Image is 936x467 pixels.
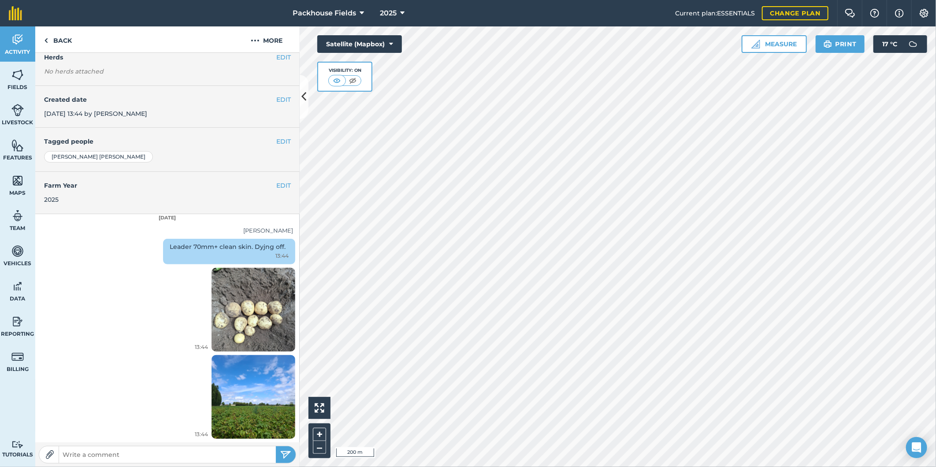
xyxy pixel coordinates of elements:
[328,67,362,74] div: Visibility: On
[44,52,300,62] h4: Herds
[317,35,402,53] button: Satellite (Mapbox)
[276,95,291,104] button: EDIT
[347,76,358,85] img: svg+xml;base64,PHN2ZyB4bWxucz0iaHR0cDovL3d3dy53My5vcmcvMjAwMC9zdmciIHdpZHRoPSI1MCIgaGVpZ2h0PSI0MC...
[919,9,929,18] img: A cog icon
[276,181,291,190] button: EDIT
[906,437,927,458] div: Open Intercom Messenger
[35,86,300,128] div: [DATE] 13:44 by [PERSON_NAME]
[11,174,24,187] img: svg+xml;base64,PHN2ZyB4bWxucz0iaHR0cDovL3d3dy53My5vcmcvMjAwMC9zdmciIHdpZHRoPSI1NiIgaGVpZ2h0PSI2MC...
[11,209,24,222] img: svg+xml;base64,PD94bWwgdmVyc2lvbj0iMS4wIiBlbmNvZGluZz0idXRmLTgiPz4KPCEtLSBHZW5lcmF0b3I6IEFkb2JlIE...
[882,35,897,53] span: 17 ° C
[212,254,295,365] img: Loading spinner
[42,226,293,235] div: [PERSON_NAME]
[751,40,760,48] img: Ruler icon
[212,341,295,452] img: Loading spinner
[11,68,24,82] img: svg+xml;base64,PHN2ZyB4bWxucz0iaHR0cDovL3d3dy53My5vcmcvMjAwMC9zdmciIHdpZHRoPSI1NiIgaGVpZ2h0PSI2MC...
[904,35,922,53] img: svg+xml;base64,PD94bWwgdmVyc2lvbj0iMS4wIiBlbmNvZGluZz0idXRmLTgiPz4KPCEtLSBHZW5lcmF0b3I6IEFkb2JlIE...
[895,8,904,19] img: svg+xml;base64,PHN2ZyB4bWxucz0iaHR0cDovL3d3dy53My5vcmcvMjAwMC9zdmciIHdpZHRoPSIxNyIgaGVpZ2h0PSIxNy...
[275,252,289,260] span: 13:44
[315,403,324,413] img: Four arrows, one pointing top left, one top right, one bottom right and the last bottom left
[251,35,260,46] img: svg+xml;base64,PHN2ZyB4bWxucz0iaHR0cDovL3d3dy53My5vcmcvMjAwMC9zdmciIHdpZHRoPSIyMCIgaGVpZ2h0PSIyNC...
[313,441,326,454] button: –
[824,39,832,49] img: svg+xml;base64,PHN2ZyB4bWxucz0iaHR0cDovL3d3dy53My5vcmcvMjAwMC9zdmciIHdpZHRoPSIxOSIgaGVpZ2h0PSIyNC...
[163,239,295,264] div: Leader 70mm+ clean skin. Dyjng off.
[11,33,24,46] img: svg+xml;base64,PD94bWwgdmVyc2lvbj0iMS4wIiBlbmNvZGluZz0idXRmLTgiPz4KPCEtLSBHZW5lcmF0b3I6IEFkb2JlIE...
[816,35,865,53] button: Print
[331,76,342,85] img: svg+xml;base64,PHN2ZyB4bWxucz0iaHR0cDovL3d3dy53My5vcmcvMjAwMC9zdmciIHdpZHRoPSI1MCIgaGVpZ2h0PSI0MC...
[59,448,276,461] input: Write a comment
[35,26,81,52] a: Back
[44,95,291,104] h4: Created date
[44,137,291,146] h4: Tagged people
[762,6,828,20] a: Change plan
[380,8,397,19] span: 2025
[845,9,855,18] img: Two speech bubbles overlapping with the left bubble in the forefront
[11,350,24,363] img: svg+xml;base64,PD94bWwgdmVyc2lvbj0iMS4wIiBlbmNvZGluZz0idXRmLTgiPz4KPCEtLSBHZW5lcmF0b3I6IEFkb2JlIE...
[234,26,300,52] button: More
[11,280,24,293] img: svg+xml;base64,PD94bWwgdmVyc2lvbj0iMS4wIiBlbmNvZGluZz0idXRmLTgiPz4KPCEtLSBHZW5lcmF0b3I6IEFkb2JlIE...
[44,35,48,46] img: svg+xml;base64,PHN2ZyB4bWxucz0iaHR0cDovL3d3dy53My5vcmcvMjAwMC9zdmciIHdpZHRoPSI5IiBoZWlnaHQ9IjI0Ii...
[44,181,291,190] h4: Farm Year
[675,8,755,18] span: Current plan : ESSENTIALS
[11,315,24,328] img: svg+xml;base64,PD94bWwgdmVyc2lvbj0iMS4wIiBlbmNvZGluZz0idXRmLTgiPz4KPCEtLSBHZW5lcmF0b3I6IEFkb2JlIE...
[195,430,208,438] span: 13:44
[44,195,291,204] div: 2025
[742,35,807,53] button: Measure
[869,9,880,18] img: A question mark icon
[11,139,24,152] img: svg+xml;base64,PHN2ZyB4bWxucz0iaHR0cDovL3d3dy53My5vcmcvMjAwMC9zdmciIHdpZHRoPSI1NiIgaGVpZ2h0PSI2MC...
[11,104,24,117] img: svg+xml;base64,PD94bWwgdmVyc2lvbj0iMS4wIiBlbmNvZGluZz0idXRmLTgiPz4KPCEtLSBHZW5lcmF0b3I6IEFkb2JlIE...
[276,137,291,146] button: EDIT
[195,343,208,351] span: 13:44
[293,8,356,19] span: Packhouse Fields
[11,245,24,258] img: svg+xml;base64,PD94bWwgdmVyc2lvbj0iMS4wIiBlbmNvZGluZz0idXRmLTgiPz4KPCEtLSBHZW5lcmF0b3I6IEFkb2JlIE...
[35,214,300,222] div: [DATE]
[44,151,153,163] div: [PERSON_NAME] [PERSON_NAME]
[9,6,22,20] img: fieldmargin Logo
[276,52,291,62] button: EDIT
[280,449,291,460] img: svg+xml;base64,PHN2ZyB4bWxucz0iaHR0cDovL3d3dy53My5vcmcvMjAwMC9zdmciIHdpZHRoPSIyNSIgaGVpZ2h0PSIyNC...
[11,441,24,449] img: svg+xml;base64,PD94bWwgdmVyc2lvbj0iMS4wIiBlbmNvZGluZz0idXRmLTgiPz4KPCEtLSBHZW5lcmF0b3I6IEFkb2JlIE...
[313,428,326,441] button: +
[44,67,300,76] em: No herds attached
[873,35,927,53] button: 17 °C
[45,450,54,459] img: Paperclip icon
